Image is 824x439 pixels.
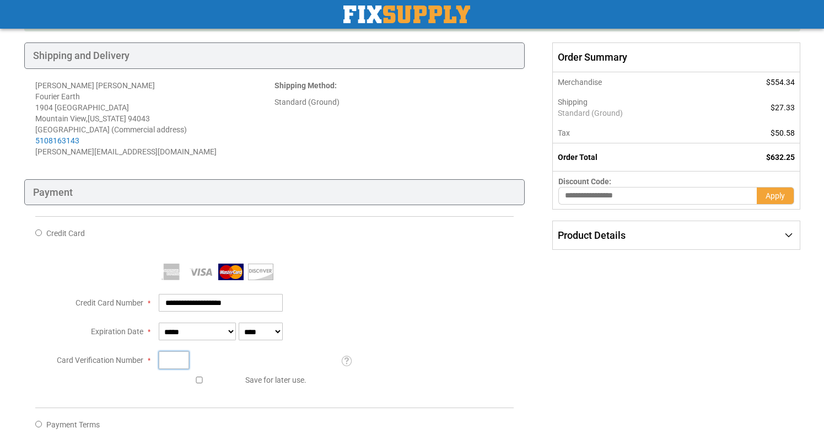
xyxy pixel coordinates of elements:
[159,264,184,280] img: American Express
[558,229,626,241] span: Product Details
[771,103,795,112] span: $27.33
[274,81,335,90] span: Shipping Method
[552,42,800,72] span: Order Summary
[553,72,715,92] th: Merchandise
[558,177,611,186] span: Discount Code:
[35,147,217,156] span: [PERSON_NAME][EMAIL_ADDRESS][DOMAIN_NAME]
[766,191,785,200] span: Apply
[766,78,795,87] span: $554.34
[274,97,514,108] div: Standard (Ground)
[46,229,85,238] span: Credit Card
[771,129,795,137] span: $50.58
[766,153,795,162] span: $632.25
[35,136,79,145] a: 5108163143
[91,327,143,336] span: Expiration Date
[245,376,306,384] span: Save for later use.
[46,420,100,429] span: Payment Terms
[218,264,244,280] img: MasterCard
[189,264,214,280] img: Visa
[24,179,525,206] div: Payment
[558,108,709,119] span: Standard (Ground)
[35,80,274,157] address: [PERSON_NAME] [PERSON_NAME] Fourier Earth 1904 [GEOGRAPHIC_DATA] Mountain View , 94043 [GEOGRAPHI...
[343,6,470,23] img: Fix Industrial Supply
[76,298,143,307] span: Credit Card Number
[57,356,143,365] span: Card Verification Number
[88,114,126,123] span: [US_STATE]
[248,264,273,280] img: Discover
[757,187,794,205] button: Apply
[558,98,588,106] span: Shipping
[558,153,597,162] strong: Order Total
[24,42,525,69] div: Shipping and Delivery
[553,123,715,143] th: Tax
[343,6,470,23] a: store logo
[274,81,337,90] strong: :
